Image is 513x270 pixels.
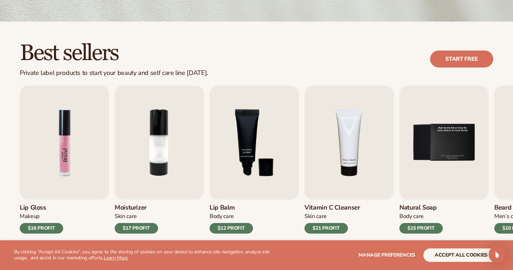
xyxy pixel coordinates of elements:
div: $15 PROFIT [399,223,443,234]
button: Manage preferences [358,248,415,262]
h3: Natural Soap [399,204,443,212]
div: $21 PROFIT [304,223,348,234]
a: 4 / 9 [304,86,394,234]
div: $17 PROFIT [115,223,158,234]
a: 5 / 9 [399,86,489,234]
a: Learn More [104,254,128,261]
div: Private label products to start your beauty and self care line [DATE]. [20,69,208,77]
div: Skin Care [115,213,158,220]
h2: Best sellers [20,41,208,65]
div: $16 PROFIT [20,223,63,234]
div: Body Care [210,213,253,220]
h3: Lip Gloss [20,204,63,212]
div: $12 PROFIT [210,223,253,234]
h3: Moisturizer [115,204,158,212]
h3: Vitamin C Cleanser [304,204,360,212]
span: Manage preferences [358,252,415,258]
div: Open Intercom Messenger [489,246,506,263]
a: 3 / 9 [210,86,299,234]
a: 1 / 9 [20,86,109,234]
button: accept all cookies [423,248,499,262]
a: 2 / 9 [115,86,204,234]
p: By clicking "Accept All Cookies", you agree to the storing of cookies on your device to enhance s... [14,249,270,261]
div: Body Care [399,213,443,220]
img: Shopify Image 2 [20,86,109,200]
div: Makeup [20,213,63,220]
h3: Lip Balm [210,204,253,212]
div: Skin Care [304,213,360,220]
a: Start free [430,51,493,67]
